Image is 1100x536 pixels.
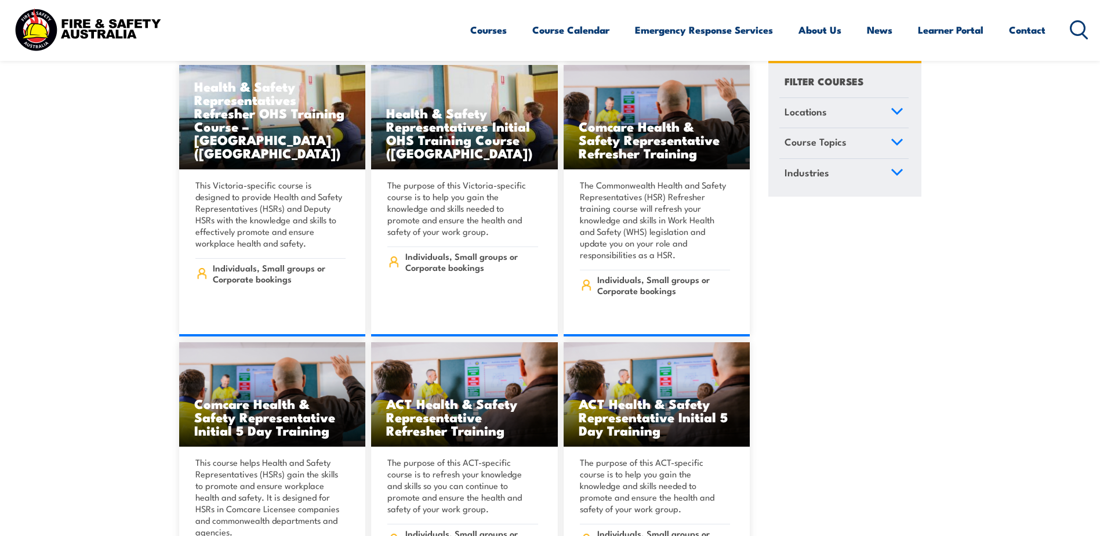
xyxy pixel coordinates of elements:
a: Locations [779,98,909,128]
img: ACT Health & Safety Representative Initial 5 Day TRAINING [371,342,558,447]
h3: Comcare Health & Safety Representative Initial 5 Day Training [194,397,351,437]
a: ACT Health & Safety Representative Initial 5 Day Training [564,342,750,447]
a: Courses [470,15,507,45]
img: Comcare Health & Safety Representative Initial 5 Day TRAINING [179,342,366,447]
a: Comcare Health & Safety Representative Refresher Training [564,65,750,169]
a: Industries [779,159,909,189]
a: Emergency Response Services [635,15,773,45]
a: About Us [798,15,841,45]
img: Comcare Health & Safety Representative Initial 5 Day TRAINING [564,65,750,169]
span: Individuals, Small groups or Corporate bookings [597,274,730,296]
a: Contact [1009,15,1045,45]
p: The purpose of this ACT-specific course is to help you gain the knowledge and skills needed to pr... [580,457,731,515]
p: The purpose of this Victoria-specific course is to help you gain the knowledge and skills needed ... [387,179,538,237]
img: Health & Safety Representatives Initial OHS Training Course (VIC) [179,65,366,169]
h3: ACT Health & Safety Representative Initial 5 Day Training [579,397,735,437]
span: Course Topics [785,135,847,150]
a: News [867,15,892,45]
h4: FILTER COURSES [785,73,863,89]
p: The purpose of this ACT-specific course is to refresh your knowledge and skills so you can contin... [387,457,538,515]
span: Locations [785,104,827,119]
a: Health & Safety Representatives Refresher OHS Training Course – [GEOGRAPHIC_DATA] ([GEOGRAPHIC_DA... [179,65,366,169]
a: Comcare Health & Safety Representative Initial 5 Day Training [179,342,366,447]
h3: Comcare Health & Safety Representative Refresher Training [579,119,735,160]
h3: Health & Safety Representatives Initial OHS Training Course ([GEOGRAPHIC_DATA]) [386,106,543,160]
a: Learner Portal [918,15,983,45]
span: Individuals, Small groups or Corporate bookings [213,262,346,284]
img: Health & Safety Representatives Initial OHS Training Course (VIC) [371,65,558,169]
p: This Victoria-specific course is designed to provide Health and Safety Representatives (HSRs) and... [195,179,346,249]
a: ACT Health & Safety Representative Refresher Training [371,342,558,447]
span: Industries [785,165,829,180]
h3: Health & Safety Representatives Refresher OHS Training Course – [GEOGRAPHIC_DATA] ([GEOGRAPHIC_DA... [194,79,351,160]
a: Health & Safety Representatives Initial OHS Training Course ([GEOGRAPHIC_DATA]) [371,65,558,169]
a: Course Topics [779,129,909,159]
span: Individuals, Small groups or Corporate bookings [405,251,538,273]
p: The Commonwealth Health and Safety Representatives (HSR) Refresher training course will refresh y... [580,179,731,260]
h3: ACT Health & Safety Representative Refresher Training [386,397,543,437]
img: ACT Health & Safety Representative Initial 5 Day TRAINING [564,342,750,447]
a: Course Calendar [532,15,609,45]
